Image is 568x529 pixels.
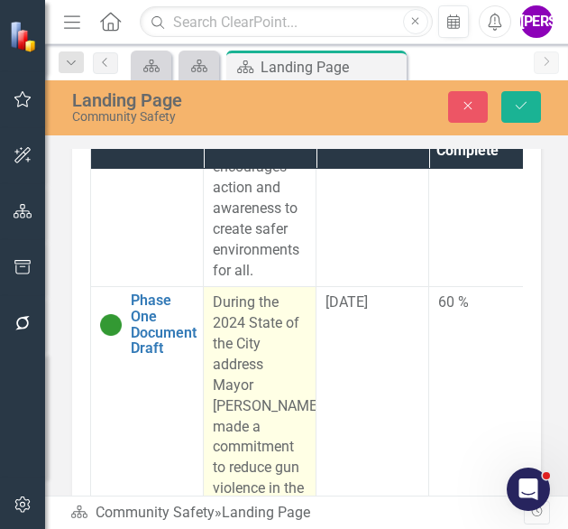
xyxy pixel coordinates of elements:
div: Landing Page [222,504,310,521]
div: Community Safety [72,110,314,124]
button: [PERSON_NAME] [520,5,553,38]
iframe: Intercom live chat [507,468,550,511]
span: [DATE] [325,293,368,311]
div: Landing Page [261,56,402,79]
img: ClearPoint Strategy [9,21,41,52]
a: Community Safety [96,504,215,521]
div: 60 % [438,292,532,313]
div: Landing Page [72,90,314,110]
img: On Target [100,314,122,336]
input: Search ClearPoint... [140,6,432,38]
div: » [70,503,524,524]
a: Phase One Document Draft [131,292,197,356]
